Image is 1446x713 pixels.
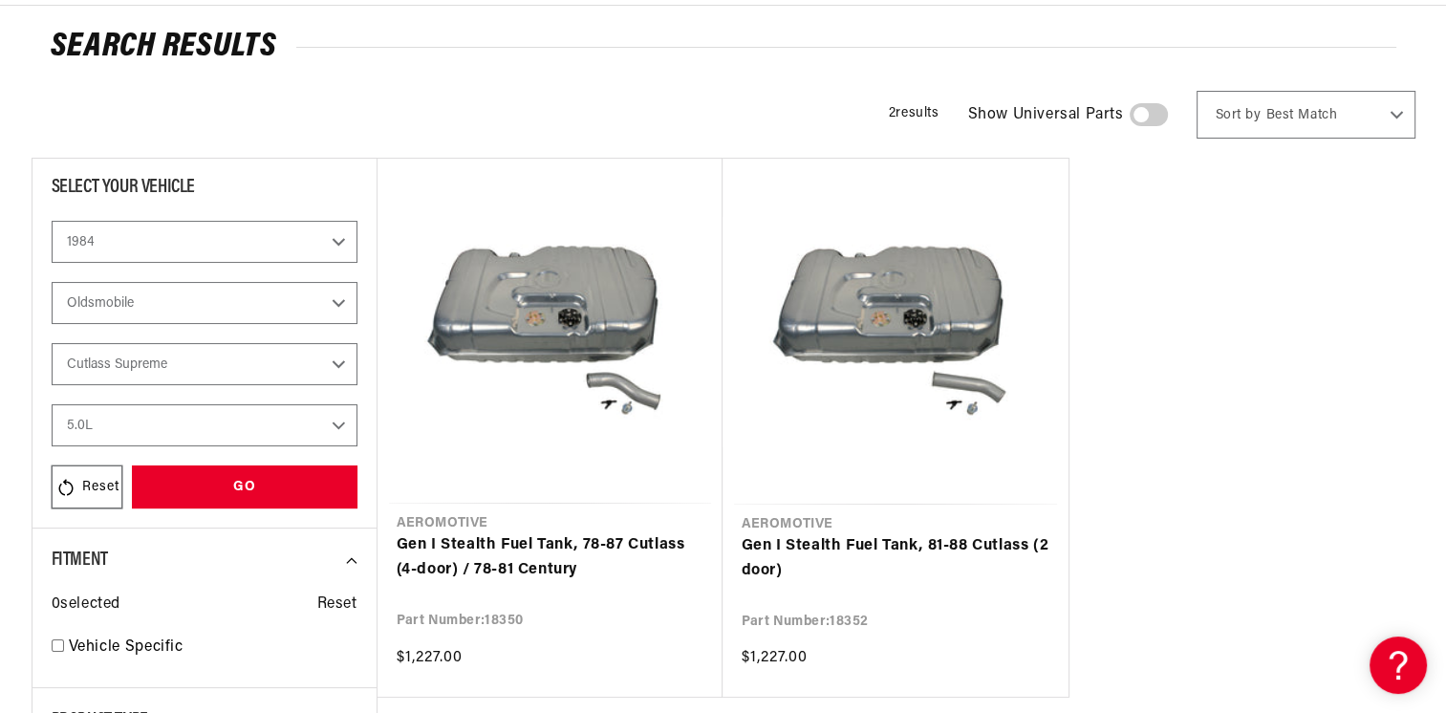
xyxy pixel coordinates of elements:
span: Reset [317,593,357,617]
span: Fitment [52,551,108,570]
select: Sort by [1197,91,1415,139]
a: Gen I Stealth Fuel Tank, 78-87 Cutlass (4-door) / 78-81 Century [397,533,703,582]
h2: Search Results [51,32,1396,63]
div: GO [132,465,357,508]
div: Reset [52,465,122,508]
a: Gen I Stealth Fuel Tank, 81-88 Cutlass (2 door) [742,534,1049,583]
select: Engine [52,404,357,446]
select: Make [52,282,357,324]
span: Sort by [1216,106,1262,125]
div: Select Your Vehicle [52,178,357,202]
a: Vehicle Specific [69,636,357,660]
span: 2 results [889,106,939,120]
span: Show Universal Parts [968,103,1124,128]
span: 0 selected [52,593,120,617]
select: Year [52,221,357,263]
select: Model [52,343,357,385]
